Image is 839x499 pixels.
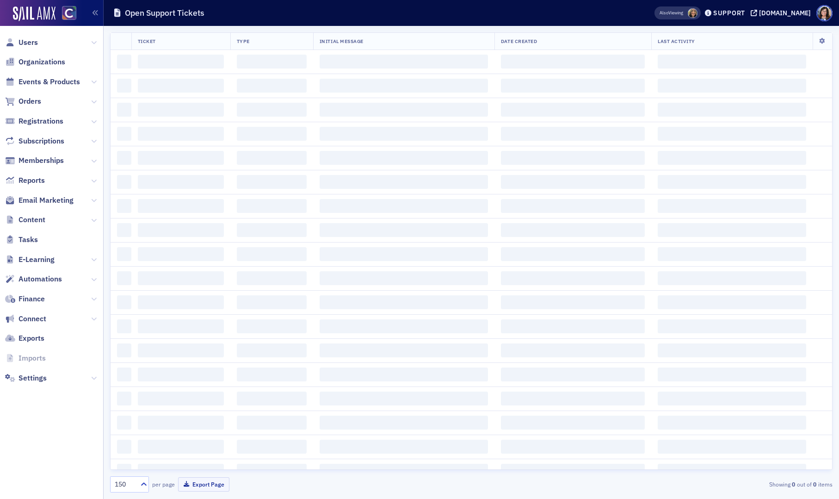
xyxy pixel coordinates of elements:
span: ‌ [501,223,645,237]
span: ‌ [138,79,224,93]
div: [DOMAIN_NAME] [759,9,811,17]
span: ‌ [138,440,224,454]
span: Orders [19,96,41,106]
span: ‌ [501,127,645,141]
span: ‌ [320,392,488,405]
span: ‌ [658,464,806,478]
span: ‌ [320,79,488,93]
span: ‌ [658,319,806,333]
span: ‌ [658,103,806,117]
span: ‌ [501,319,645,333]
span: ‌ [501,79,645,93]
span: ‌ [117,175,131,189]
span: ‌ [117,223,131,237]
span: ‌ [237,103,307,117]
span: Registrations [19,116,63,126]
span: ‌ [320,368,488,381]
a: Content [5,215,45,225]
span: Subscriptions [19,136,64,146]
span: ‌ [117,151,131,165]
span: ‌ [658,79,806,93]
span: ‌ [501,151,645,165]
a: Connect [5,314,46,324]
a: Exports [5,333,44,343]
span: ‌ [501,416,645,430]
span: ‌ [117,343,131,357]
span: ‌ [658,199,806,213]
span: ‌ [138,151,224,165]
span: ‌ [658,175,806,189]
span: ‌ [138,55,224,69]
span: ‌ [501,247,645,261]
span: ‌ [320,295,488,309]
span: ‌ [138,247,224,261]
a: View Homepage [56,6,76,22]
div: Support [713,9,745,17]
span: Exports [19,333,44,343]
span: ‌ [658,368,806,381]
span: ‌ [117,295,131,309]
span: ‌ [501,175,645,189]
a: Organizations [5,57,65,67]
a: Tasks [5,235,38,245]
span: ‌ [138,368,224,381]
span: Profile [816,5,833,21]
span: Tasks [19,235,38,245]
a: Reports [5,175,45,186]
span: ‌ [320,55,488,69]
span: ‌ [658,247,806,261]
span: Type [237,38,250,44]
span: ‌ [501,440,645,454]
span: ‌ [501,199,645,213]
span: ‌ [237,199,307,213]
span: ‌ [658,151,806,165]
span: ‌ [138,295,224,309]
span: ‌ [138,319,224,333]
span: ‌ [237,319,307,333]
span: ‌ [501,368,645,381]
span: ‌ [138,464,224,478]
span: ‌ [237,464,307,478]
span: ‌ [658,271,806,285]
span: ‌ [501,271,645,285]
span: ‌ [658,440,806,454]
span: Content [19,215,45,225]
span: ‌ [237,151,307,165]
span: Last Activity [658,38,695,44]
span: ‌ [501,343,645,357]
span: ‌ [117,79,131,93]
a: Users [5,37,38,48]
strong: 0 [790,480,797,488]
span: Lauren Standiford [688,8,697,18]
span: ‌ [237,392,307,405]
span: ‌ [237,175,307,189]
span: ‌ [320,175,488,189]
a: Settings [5,373,47,383]
a: Orders [5,96,41,106]
span: ‌ [320,271,488,285]
img: SailAMX [62,6,76,20]
span: Settings [19,373,47,383]
a: Events & Products [5,77,80,87]
span: ‌ [320,343,488,357]
span: ‌ [237,416,307,430]
span: Memberships [19,156,64,166]
span: ‌ [237,79,307,93]
span: ‌ [501,464,645,478]
span: ‌ [138,271,224,285]
span: Initial Message [320,38,364,44]
span: ‌ [320,247,488,261]
span: Email Marketing [19,195,74,206]
span: ‌ [138,199,224,213]
span: ‌ [320,151,488,165]
span: ‌ [237,368,307,381]
span: ‌ [501,392,645,405]
a: Automations [5,274,62,284]
span: ‌ [117,271,131,285]
span: ‌ [658,223,806,237]
span: ‌ [237,295,307,309]
span: ‌ [117,416,131,430]
span: ‌ [138,127,224,141]
span: ‌ [320,464,488,478]
span: E-Learning [19,255,55,265]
